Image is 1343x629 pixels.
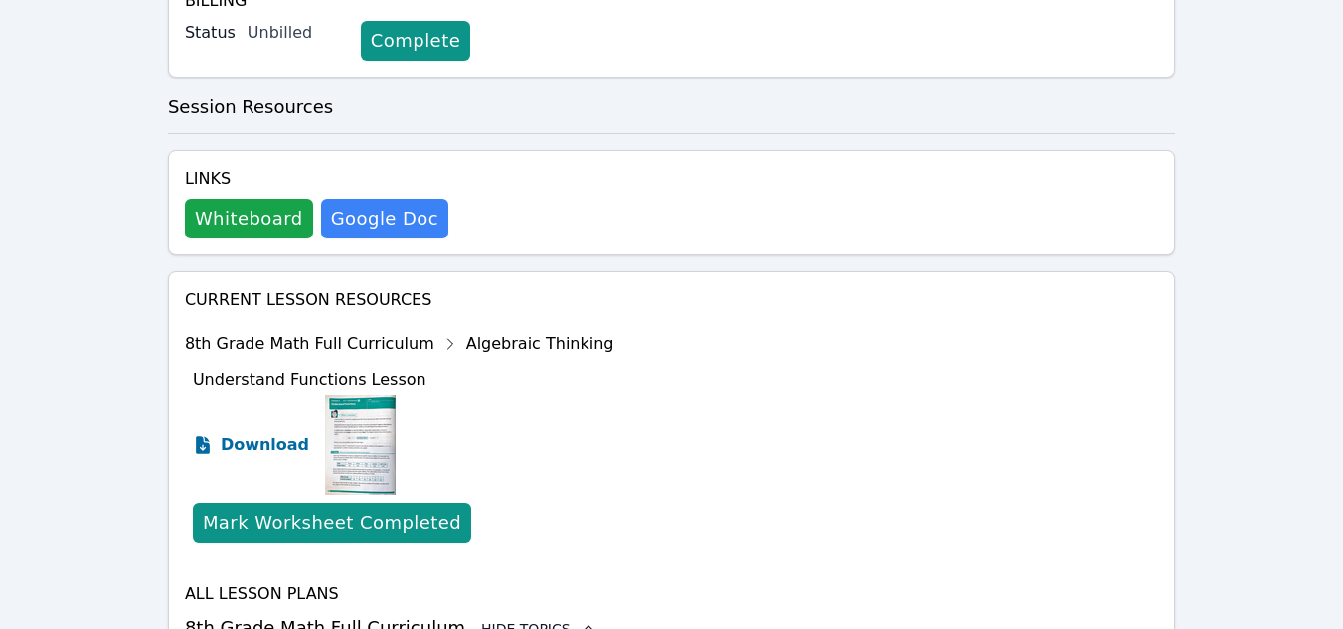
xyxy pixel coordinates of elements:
[193,503,471,543] button: Mark Worksheet Completed
[248,21,345,45] div: Unbilled
[185,199,313,238] button: Whiteboard
[185,167,448,191] h4: Links
[325,395,396,495] img: Understand Functions Lesson
[185,328,614,360] div: 8th Grade Math Full Curriculum Algebraic Thinking
[361,21,470,61] a: Complete
[193,395,309,495] a: Download
[221,433,309,457] span: Download
[185,582,1158,606] h4: All Lesson Plans
[321,199,448,238] a: Google Doc
[193,370,426,389] span: Understand Functions Lesson
[168,93,1175,121] h3: Session Resources
[185,288,1158,312] h4: Current Lesson Resources
[203,509,461,537] div: Mark Worksheet Completed
[185,21,236,45] label: Status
